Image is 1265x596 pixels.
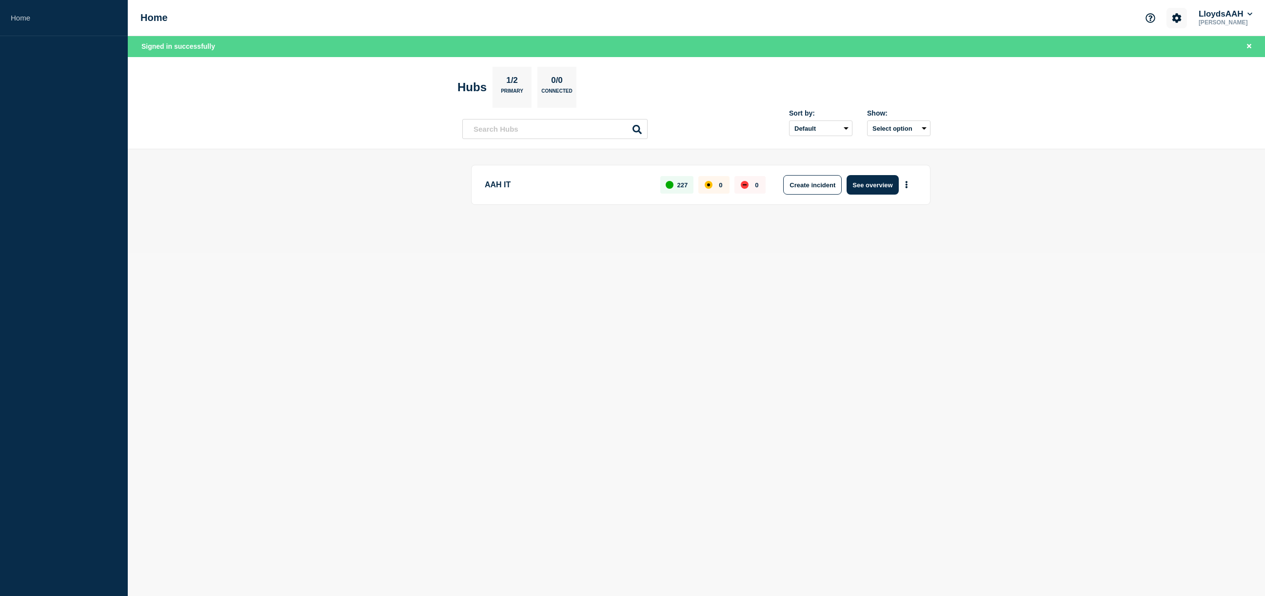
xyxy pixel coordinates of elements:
button: Create incident [783,175,842,195]
h1: Home [140,12,168,23]
div: Show: [867,109,930,117]
div: affected [705,181,712,189]
input: Search Hubs [462,119,648,139]
p: Connected [541,88,572,99]
button: See overview [847,175,898,195]
p: 0 [719,181,722,189]
p: Primary [501,88,523,99]
button: Account settings [1166,8,1187,28]
div: up [666,181,673,189]
p: 1/2 [503,76,522,88]
button: LloydsAAH [1197,9,1254,19]
h2: Hubs [457,80,487,94]
button: Support [1140,8,1161,28]
p: 227 [677,181,688,189]
p: AAH IT [485,175,649,195]
p: 0 [755,181,758,189]
select: Sort by [789,120,852,136]
button: Select option [867,120,930,136]
p: 0/0 [548,76,567,88]
p: [PERSON_NAME] [1197,19,1254,26]
button: More actions [900,176,913,194]
button: Close banner [1243,41,1255,52]
div: Sort by: [789,109,852,117]
div: down [741,181,749,189]
span: Signed in successfully [141,42,215,50]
